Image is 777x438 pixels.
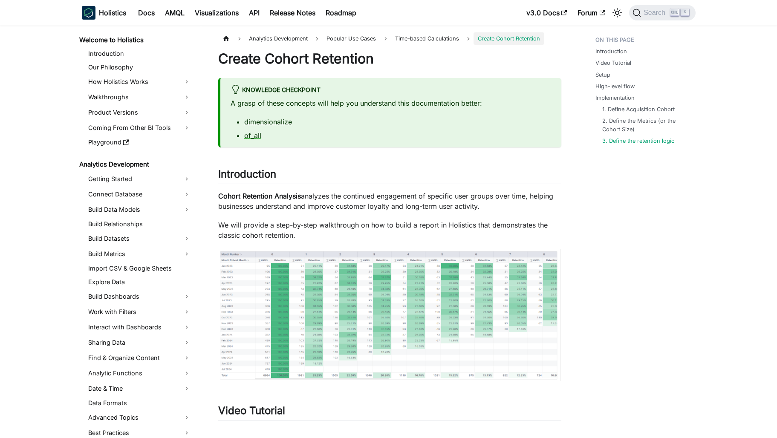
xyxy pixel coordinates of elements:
[244,6,265,20] a: API
[86,290,194,303] a: Build Dashboards
[86,187,194,201] a: Connect Database
[595,94,635,102] a: Implementation
[245,32,312,45] span: Analytics Development
[610,6,624,20] button: Switch between dark and light mode (currently light mode)
[572,6,610,20] a: Forum
[82,6,126,20] a: HolisticsHolistics
[244,131,261,140] a: of_all
[602,137,674,145] a: 3. Define the retention logic
[218,168,561,184] h2: Introduction
[265,6,321,20] a: Release Notes
[86,366,194,380] a: Analytic Functions
[86,305,194,319] a: Work with Filters
[190,6,244,20] a: Visualizations
[595,71,610,79] a: Setup
[595,59,631,67] a: Video Tutorial
[160,6,190,20] a: AMQL
[133,6,160,20] a: Docs
[86,90,194,104] a: Walkthroughs
[231,85,551,96] div: Knowledge Checkpoint
[86,61,194,73] a: Our Philosophy
[86,247,194,261] a: Build Metrics
[322,32,380,45] span: Popular Use Cases
[86,121,194,135] a: Coming From Other BI Tools
[474,32,544,45] span: Create Cohort Retention
[244,118,292,126] a: dimensionalize
[218,32,561,45] nav: Breadcrumbs
[218,32,234,45] a: Home page
[218,404,561,421] h2: Video Tutorial
[602,117,687,133] a: 2. Define the Metrics (or the Cohort Size)
[629,5,695,20] button: Search (Ctrl+K)
[231,98,551,108] p: A grasp of these concepts will help you understand this documentation better:
[391,32,463,45] span: Time-based Calculations
[218,192,301,200] strong: Cohort Retention Analysis
[99,8,126,18] b: Holistics
[86,262,194,274] a: Import CSV & Google Sheets
[86,106,194,119] a: Product Versions
[681,9,689,16] kbd: K
[86,136,194,148] a: Playground
[86,172,194,186] a: Getting Started
[218,50,561,67] h1: Create Cohort Retention
[86,232,194,245] a: Build Datasets
[641,9,670,17] span: Search
[321,6,361,20] a: Roadmap
[602,105,675,113] a: 1. Define Acquisition Cohort
[86,48,194,60] a: Introduction
[86,320,194,334] a: Interact with Dashboards
[86,397,194,409] a: Data Formats
[521,6,572,20] a: v3.0 Docs
[86,411,194,424] a: Advanced Topics
[77,34,194,46] a: Welcome to Holistics
[77,158,194,170] a: Analytics Development
[86,351,194,365] a: Find & Organize Content
[595,82,635,90] a: High-level flow
[86,336,194,349] a: Sharing Data
[86,75,194,89] a: How Holistics Works
[86,382,194,395] a: Date & Time
[86,276,194,288] a: Explore Data
[218,220,561,240] p: We will provide a step-by-step walkthrough on how to build a report in Holistics that demonstrate...
[82,6,95,20] img: Holistics
[86,218,194,230] a: Build Relationships
[86,203,194,216] a: Build Data Models
[73,26,201,438] nav: Docs sidebar
[218,191,561,211] p: analyzes the continued engagement of specific user groups over time, helping businesses understan...
[595,47,627,55] a: Introduction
